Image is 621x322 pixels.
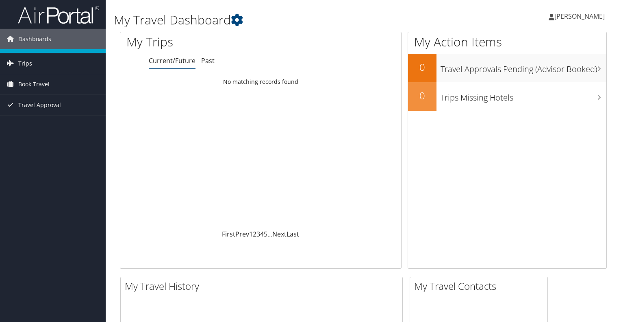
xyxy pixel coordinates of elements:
[18,5,99,24] img: airportal-logo.png
[260,230,264,239] a: 4
[408,82,606,111] a: 0Trips Missing Hotels
[287,230,299,239] a: Last
[264,230,267,239] a: 5
[120,74,401,89] td: No matching records found
[18,74,50,94] span: Book Travel
[408,54,606,82] a: 0Travel Approvals Pending (Advisor Booked)
[253,230,256,239] a: 2
[235,230,249,239] a: Prev
[441,59,606,75] h3: Travel Approvals Pending (Advisor Booked)
[408,33,606,50] h1: My Action Items
[549,4,613,28] a: [PERSON_NAME]
[408,60,436,74] h2: 0
[414,279,547,293] h2: My Travel Contacts
[18,53,32,74] span: Trips
[441,88,606,103] h3: Trips Missing Hotels
[18,95,61,115] span: Travel Approval
[267,230,272,239] span: …
[18,29,51,49] span: Dashboards
[149,56,195,65] a: Current/Future
[256,230,260,239] a: 3
[408,89,436,103] h2: 0
[222,230,235,239] a: First
[201,56,215,65] a: Past
[554,12,605,21] span: [PERSON_NAME]
[114,11,447,28] h1: My Travel Dashboard
[126,33,278,50] h1: My Trips
[272,230,287,239] a: Next
[249,230,253,239] a: 1
[125,279,402,293] h2: My Travel History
